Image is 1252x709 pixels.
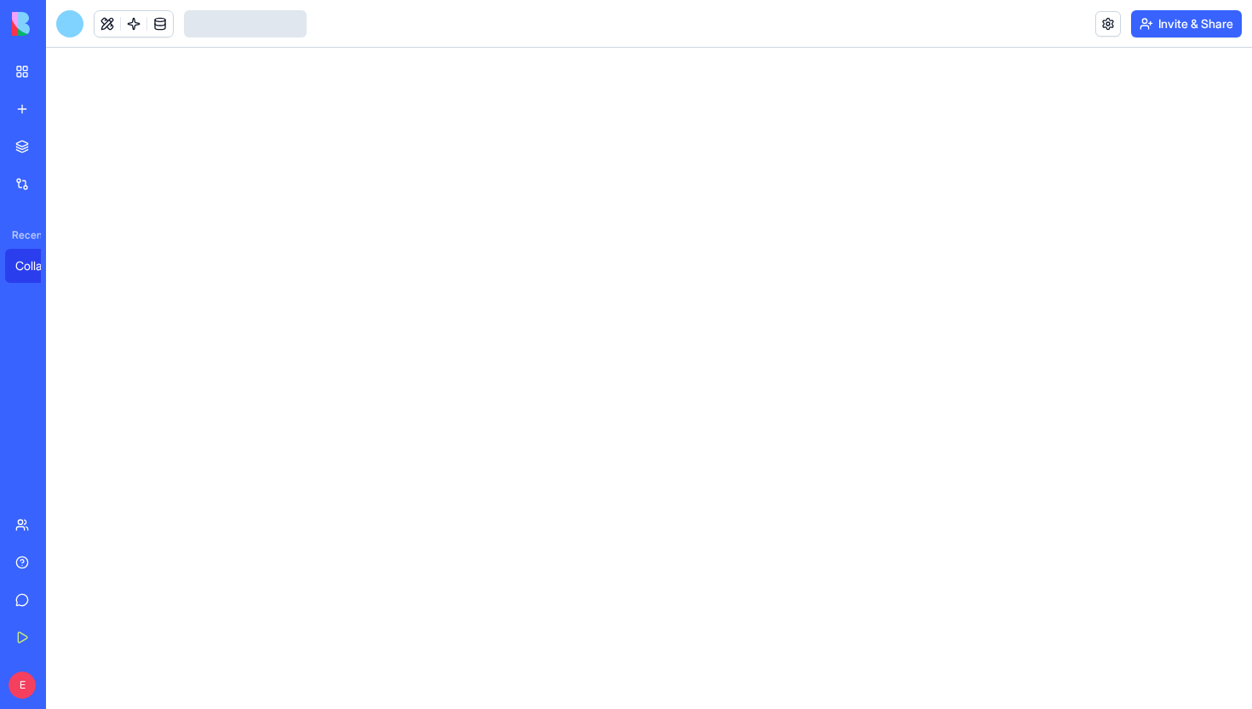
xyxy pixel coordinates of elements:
div: Collab Manager for Influencers [15,257,63,274]
button: Invite & Share [1131,10,1242,37]
span: Recent [5,228,41,242]
span: E [9,672,36,699]
img: logo [12,12,118,36]
a: Collab Manager for Influencers [5,249,73,283]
